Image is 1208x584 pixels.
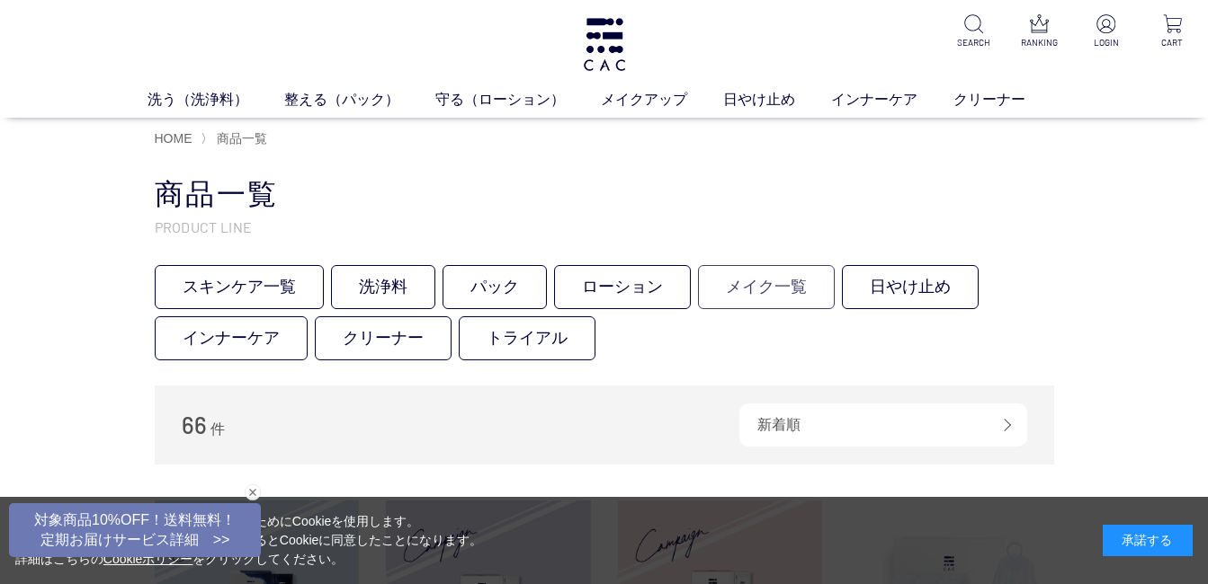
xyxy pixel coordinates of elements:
div: 承諾する [1103,525,1193,556]
a: 洗う（洗浄料） [148,89,284,111]
span: 66 [182,411,207,438]
p: PRODUCT LINE [155,217,1054,236]
a: インナーケア [155,316,308,360]
a: RANKING [1018,14,1060,49]
a: 日やけ止め [842,265,979,309]
a: クリーナー [315,316,452,360]
a: 整える（パック） [284,89,435,111]
a: HOME [155,131,192,146]
p: LOGIN [1085,36,1127,49]
a: パック [443,265,547,309]
a: LOGIN [1085,14,1127,49]
a: SEARCH [952,14,994,49]
a: 日やけ止め [723,89,831,111]
a: トライアル [459,316,595,360]
a: 守る（ローション） [435,89,601,111]
a: メイク一覧 [698,265,835,309]
p: SEARCH [952,36,994,49]
p: CART [1151,36,1194,49]
a: インナーケア [831,89,953,111]
a: クリーナー [953,89,1061,111]
a: CART [1151,14,1194,49]
a: スキンケア一覧 [155,265,324,309]
span: 商品一覧 [217,131,267,146]
a: 洗浄料 [331,265,435,309]
img: logo [581,18,628,71]
div: 新着順 [739,403,1027,447]
a: メイクアップ [601,89,723,111]
a: ローション [554,265,691,309]
span: 件 [210,421,225,437]
h1: 商品一覧 [155,175,1054,214]
p: RANKING [1018,36,1060,49]
li: 〉 [201,130,272,147]
a: 商品一覧 [213,131,267,146]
